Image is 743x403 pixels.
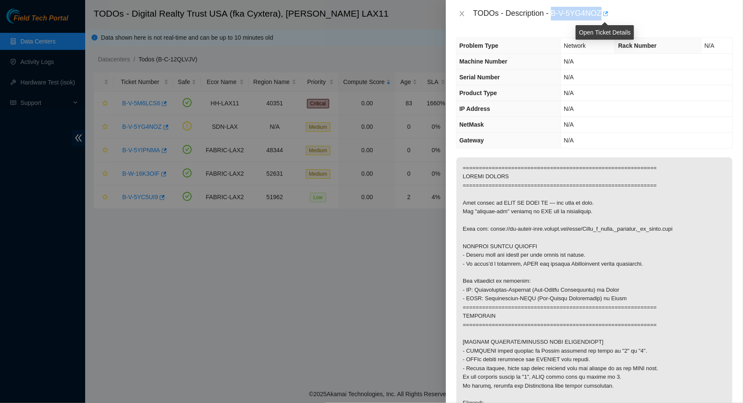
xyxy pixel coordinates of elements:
[459,121,484,128] span: NetMask
[459,42,499,49] span: Problem Type
[564,121,574,128] span: N/A
[564,90,574,96] span: N/A
[564,137,574,144] span: N/A
[564,42,585,49] span: Network
[564,105,574,112] span: N/A
[456,10,468,18] button: Close
[459,137,484,144] span: Gateway
[618,42,657,49] span: Rack Number
[564,58,574,65] span: N/A
[459,58,508,65] span: Machine Number
[459,105,490,112] span: IP Address
[576,25,634,40] div: Open Ticket Details
[564,74,574,81] span: N/A
[459,74,500,81] span: Serial Number
[705,42,714,49] span: N/A
[459,90,497,96] span: Product Type
[459,10,465,17] span: close
[473,7,733,20] div: TODOs - Description - B-V-5YG4NOZ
